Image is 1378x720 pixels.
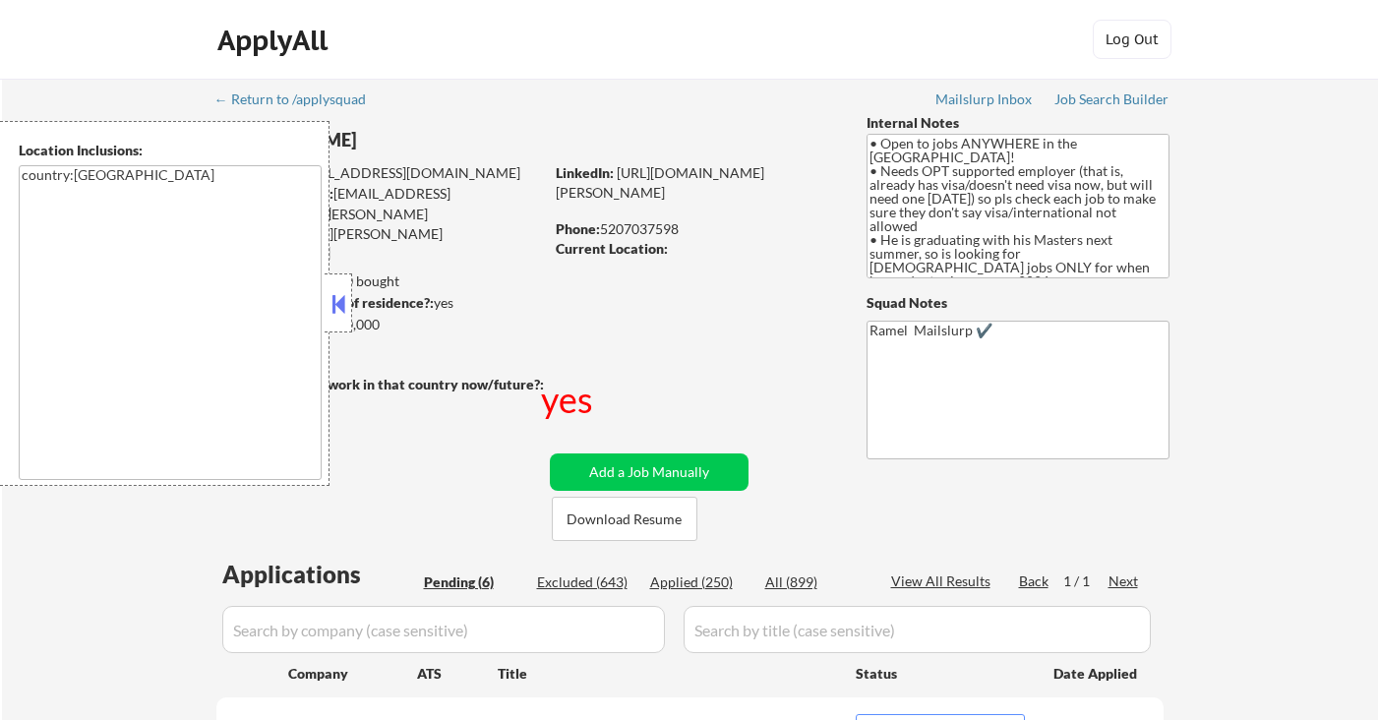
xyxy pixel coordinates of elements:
[217,24,333,57] div: ApplyAll
[856,655,1025,690] div: Status
[556,219,834,239] div: 5207037598
[288,664,417,684] div: Company
[217,163,543,183] div: [EMAIL_ADDRESS][DOMAIN_NAME]
[552,497,697,541] button: Download Resume
[498,664,837,684] div: Title
[215,271,543,291] div: 250 sent / 610 bought
[935,92,1034,106] div: Mailslurp Inbox
[684,606,1151,653] input: Search by title (case sensitive)
[216,376,544,392] strong: Will need Visa to work in that country now/future?:
[1054,91,1169,111] a: Job Search Builder
[556,164,764,201] a: [URL][DOMAIN_NAME][PERSON_NAME]
[1108,571,1140,591] div: Next
[214,92,385,106] div: ← Return to /applysquad
[556,240,668,257] strong: Current Location:
[214,91,385,111] a: ← Return to /applysquad
[19,141,322,160] div: Location Inclusions:
[222,606,665,653] input: Search by company (case sensitive)
[215,315,543,334] div: $120,000
[765,572,864,592] div: All (899)
[216,205,543,263] div: [PERSON_NAME][EMAIL_ADDRESS][PERSON_NAME][DOMAIN_NAME]
[424,572,522,592] div: Pending (6)
[222,563,417,586] div: Applications
[550,453,749,491] button: Add a Job Manually
[1063,571,1108,591] div: 1 / 1
[215,293,537,313] div: yes
[867,113,1169,133] div: Internal Notes
[1019,571,1050,591] div: Back
[217,184,543,222] div: [EMAIL_ADDRESS][DOMAIN_NAME]
[650,572,749,592] div: Applied (250)
[537,572,635,592] div: Excluded (643)
[1053,664,1140,684] div: Date Applied
[541,375,597,424] div: yes
[935,91,1034,111] a: Mailslurp Inbox
[867,293,1169,313] div: Squad Notes
[891,571,996,591] div: View All Results
[1093,20,1171,59] button: Log Out
[1054,92,1169,106] div: Job Search Builder
[556,164,614,181] strong: LinkedIn:
[216,128,621,152] div: [PERSON_NAME]
[556,220,600,237] strong: Phone:
[417,664,498,684] div: ATS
